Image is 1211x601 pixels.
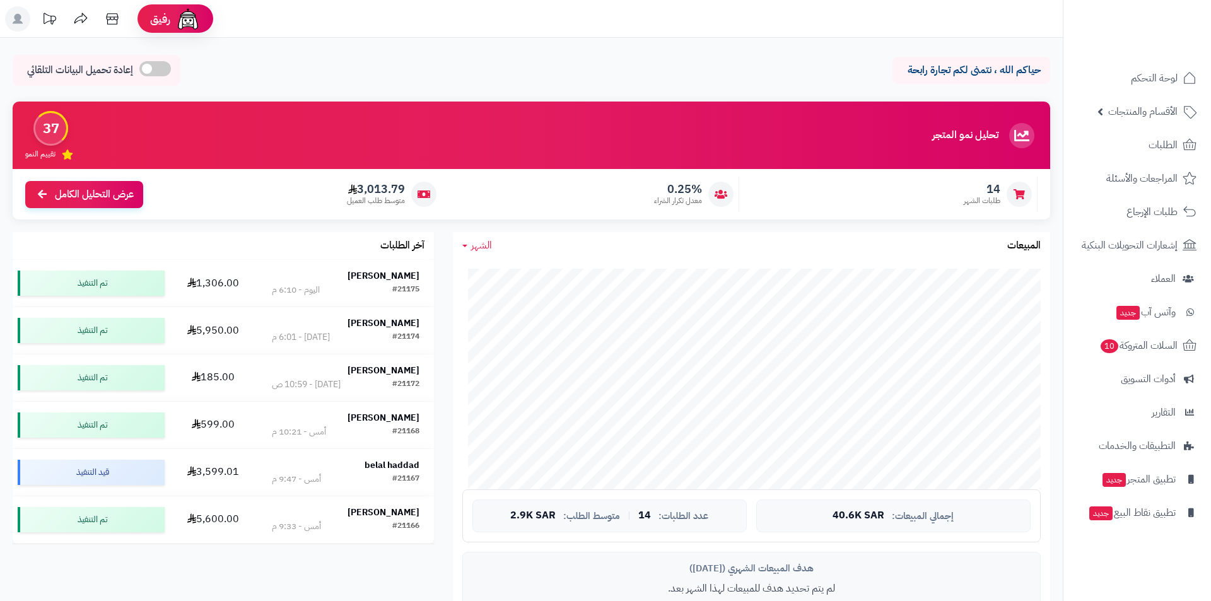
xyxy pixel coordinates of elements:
span: طلبات الإرجاع [1126,203,1178,221]
a: السلات المتروكة10 [1071,330,1203,361]
a: لوحة التحكم [1071,63,1203,93]
div: هدف المبيعات الشهري ([DATE]) [472,562,1031,575]
div: [DATE] - 6:01 م [272,331,330,344]
h3: المبيعات [1007,240,1041,252]
span: تقييم النمو [25,149,56,160]
span: 2.9K SAR [510,510,556,522]
a: تطبيق نقاط البيعجديد [1071,498,1203,528]
span: 0.25% [654,182,702,196]
div: تم التنفيذ [18,365,165,390]
span: وآتس آب [1115,303,1176,321]
a: أدوات التسويق [1071,364,1203,394]
span: الشهر [471,238,492,253]
a: تطبيق المتجرجديد [1071,464,1203,494]
span: جديد [1089,506,1113,520]
strong: [PERSON_NAME] [348,411,419,424]
a: التطبيقات والخدمات [1071,431,1203,461]
strong: [PERSON_NAME] [348,364,419,377]
span: إشعارات التحويلات البنكية [1082,236,1178,254]
td: 1,306.00 [170,260,257,306]
a: الشهر [462,238,492,253]
p: لم يتم تحديد هدف للمبيعات لهذا الشهر بعد. [472,581,1031,596]
span: رفيق [150,11,170,26]
span: 10 [1100,339,1119,354]
p: حياكم الله ، نتمنى لكم تجارة رابحة [902,63,1041,78]
div: تم التنفيذ [18,271,165,296]
span: أدوات التسويق [1121,370,1176,388]
div: [DATE] - 10:59 ص [272,378,341,391]
span: تطبيق المتجر [1101,470,1176,488]
span: عدد الطلبات: [658,511,708,522]
div: قيد التنفيذ [18,460,165,485]
span: السلات المتروكة [1099,337,1178,354]
span: الطلبات [1149,136,1178,154]
span: معدل تكرار الشراء [654,195,702,206]
a: العملاء [1071,264,1203,294]
img: logo-2.png [1125,17,1199,44]
span: تطبيق نقاط البيع [1088,504,1176,522]
a: الطلبات [1071,130,1203,160]
span: متوسط طلب العميل [347,195,405,206]
span: 14 [964,182,1000,196]
strong: [PERSON_NAME] [348,506,419,519]
a: المراجعات والأسئلة [1071,163,1203,194]
div: تم التنفيذ [18,507,165,532]
div: أمس - 9:33 م [272,520,321,533]
h3: آخر الطلبات [380,240,424,252]
span: لوحة التحكم [1131,69,1178,87]
div: #21174 [392,331,419,344]
a: وآتس آبجديد [1071,297,1203,327]
span: 14 [638,510,651,522]
a: تحديثات المنصة [33,6,65,35]
div: تم التنفيذ [18,412,165,438]
span: | [628,511,631,520]
div: أمس - 9:47 م [272,473,321,486]
a: طلبات الإرجاع [1071,197,1203,227]
div: #21172 [392,378,419,391]
span: المراجعات والأسئلة [1106,170,1178,187]
td: 185.00 [170,354,257,401]
div: أمس - 10:21 م [272,426,326,438]
div: #21167 [392,473,419,486]
strong: belal haddad [365,458,419,472]
span: عرض التحليل الكامل [55,187,134,202]
span: التطبيقات والخدمات [1099,437,1176,455]
img: ai-face.png [175,6,201,32]
h3: تحليل نمو المتجر [932,130,998,141]
strong: [PERSON_NAME] [348,317,419,330]
span: 40.6K SAR [833,510,884,522]
div: اليوم - 6:10 م [272,284,320,296]
span: إجمالي المبيعات: [892,511,954,522]
a: عرض التحليل الكامل [25,181,143,208]
td: 599.00 [170,402,257,448]
td: 3,599.01 [170,449,257,496]
span: طلبات الشهر [964,195,1000,206]
span: متوسط الطلب: [563,511,620,522]
strong: [PERSON_NAME] [348,269,419,283]
td: 5,950.00 [170,307,257,354]
a: إشعارات التحويلات البنكية [1071,230,1203,260]
div: #21175 [392,284,419,296]
td: 5,600.00 [170,496,257,543]
span: إعادة تحميل البيانات التلقائي [27,63,133,78]
div: تم التنفيذ [18,318,165,343]
span: 3,013.79 [347,182,405,196]
span: التقارير [1152,404,1176,421]
span: العملاء [1151,270,1176,288]
a: التقارير [1071,397,1203,428]
div: #21168 [392,426,419,438]
span: جديد [1103,473,1126,487]
span: الأقسام والمنتجات [1108,103,1178,120]
div: #21166 [392,520,419,533]
span: جديد [1116,306,1140,320]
